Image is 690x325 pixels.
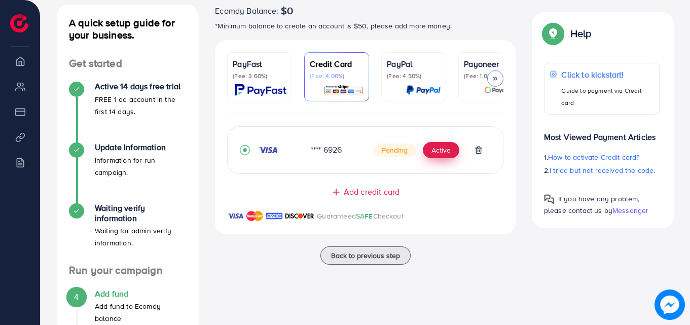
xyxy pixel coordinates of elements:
p: Add fund to Ecomdy balance [95,300,187,324]
span: 4 [74,291,79,303]
img: card [406,84,441,96]
span: SAFE [356,211,373,221]
img: brand [227,210,244,222]
p: (Fee: 1.00%) [464,72,518,80]
img: Popup guide [544,194,554,204]
img: brand [246,210,263,222]
button: Back to previous step [320,246,411,265]
p: 1. [544,151,660,163]
h4: Waiting verify information [95,203,187,223]
p: (Fee: 4.50%) [387,72,441,80]
span: How to activate Credit card? [548,152,639,162]
h4: Update Information [95,142,187,152]
li: Update Information [57,142,199,203]
img: card [484,84,518,96]
span: Pending [374,143,416,157]
li: Waiting verify information [57,203,199,264]
img: image [655,290,685,320]
p: FREE 1 ad account in the first 14 days. [95,93,187,118]
img: card [235,84,286,96]
p: Guide to payment via Credit card [561,85,654,109]
p: Click to kickstart! [561,68,654,81]
span: Back to previous step [331,250,400,261]
span: Ecomdy Balance: [215,5,278,17]
p: (Fee: 3.60%) [233,72,286,80]
p: 2. [544,164,660,176]
span: I tried but not received the code. [550,165,655,175]
img: brand [266,210,282,222]
p: (Fee: 4.00%) [310,72,364,80]
img: Popup guide [544,24,562,43]
span: Messenger [612,205,648,215]
p: Waiting for admin verify information. [95,225,187,249]
button: Active [423,142,459,158]
span: Add credit card [344,186,400,198]
h4: Add fund [95,289,187,299]
img: brand [285,210,314,222]
h4: Get started [57,57,199,70]
img: credit [258,146,278,154]
p: Information for run campaign. [95,154,187,178]
svg: record circle [240,145,250,155]
span: $0 [281,5,293,17]
h4: Active 14 days free trial [95,82,187,91]
p: PayPal [387,58,441,70]
p: Help [570,27,592,40]
p: *Minimum balance to create an account is $50, please add more money. [215,20,516,32]
img: card [323,84,364,96]
h4: A quick setup guide for your business. [57,17,199,41]
p: Payoneer [464,58,518,70]
h4: Run your campaign [57,264,199,277]
p: Credit Card [310,58,364,70]
p: Most Viewed Payment Articles [544,123,660,143]
span: If you have any problem, please contact us by [544,194,640,215]
p: PayFast [233,58,286,70]
p: Guaranteed Checkout [317,210,404,222]
img: logo [10,14,28,32]
li: Active 14 days free trial [57,82,199,142]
